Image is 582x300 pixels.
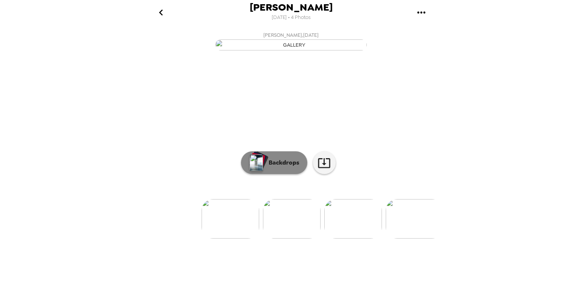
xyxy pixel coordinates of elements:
[241,151,307,174] button: Backdrops
[139,28,443,53] button: [PERSON_NAME],[DATE]
[386,199,443,239] img: gallery
[250,2,333,13] span: [PERSON_NAME]
[263,199,321,239] img: gallery
[202,199,259,239] img: gallery
[263,31,319,39] span: [PERSON_NAME] , [DATE]
[272,13,311,23] span: [DATE] • 4 Photos
[324,199,382,239] img: gallery
[265,158,299,167] p: Backdrops
[215,39,367,50] img: gallery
